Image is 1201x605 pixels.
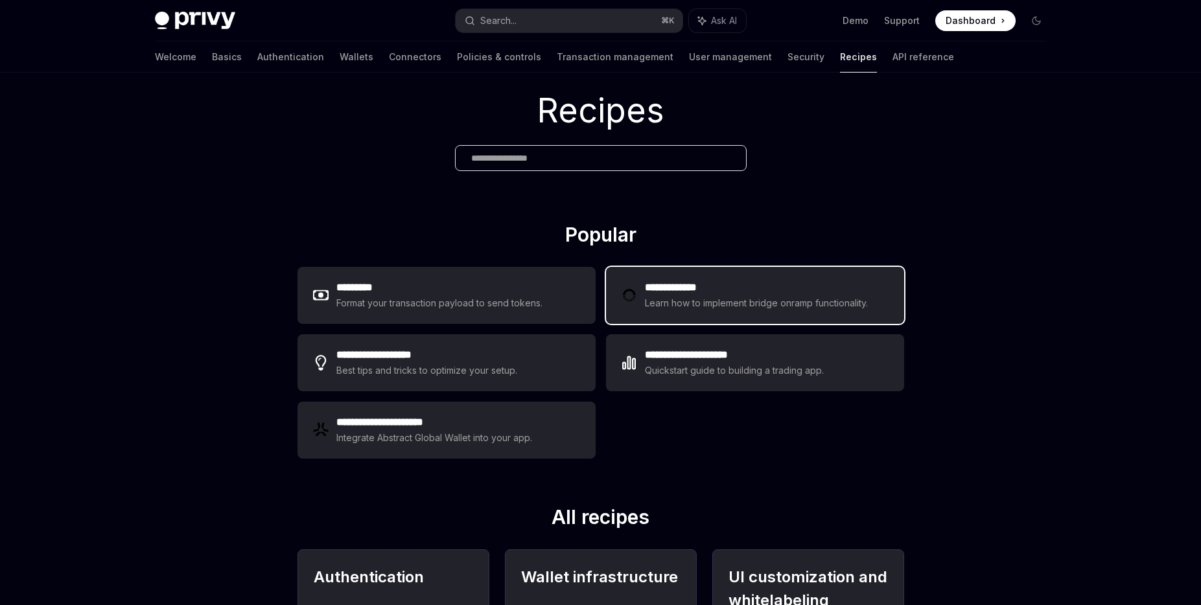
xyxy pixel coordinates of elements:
div: Quickstart guide to building a trading app. [645,363,824,378]
h2: Popular [297,223,904,251]
div: Integrate Abstract Global Wallet into your app. [336,430,533,446]
a: **** **** ***Learn how to implement bridge onramp functionality. [606,267,904,324]
a: Demo [843,14,869,27]
div: Learn how to implement bridge onramp functionality. [645,295,872,311]
a: Support [884,14,920,27]
div: Search... [480,13,517,29]
div: Best tips and tricks to optimize your setup. [336,363,519,378]
button: Toggle dark mode [1026,10,1047,31]
button: Search...⌘K [456,9,682,32]
span: ⌘ K [661,16,675,26]
a: User management [689,41,772,73]
h2: All recipes [297,505,904,534]
button: Ask AI [689,9,746,32]
a: Recipes [840,41,877,73]
img: dark logo [155,12,235,30]
a: Authentication [257,41,324,73]
div: Format your transaction payload to send tokens. [336,295,543,311]
a: Dashboard [935,10,1016,31]
a: API reference [892,41,954,73]
span: Dashboard [946,14,996,27]
span: Ask AI [711,14,737,27]
a: **** ****Format your transaction payload to send tokens. [297,267,596,324]
a: Connectors [389,41,441,73]
a: Welcome [155,41,196,73]
a: Security [787,41,824,73]
a: Policies & controls [457,41,541,73]
a: Wallets [340,41,373,73]
a: Transaction management [557,41,673,73]
a: Basics [212,41,242,73]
